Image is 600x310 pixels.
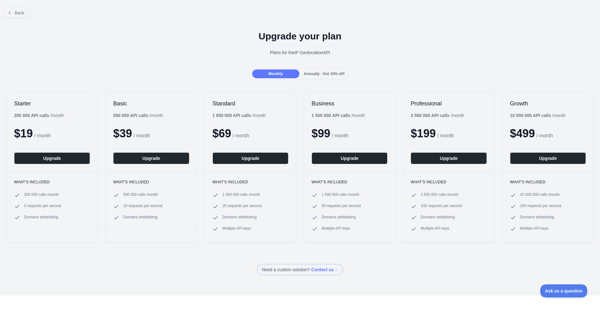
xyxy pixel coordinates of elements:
h2: Business [312,100,387,107]
div: / month [312,112,365,119]
b: 1 000 000 API calls [212,113,251,118]
h2: Professional [411,100,487,107]
iframe: Toggle Customer Support [540,284,587,297]
span: $ 99 [312,127,330,140]
span: $ 199 [411,127,436,140]
b: 3 500 000 API calls [411,113,449,118]
h2: Standard [212,100,288,107]
b: 1 500 000 API calls [312,113,350,118]
div: / month [411,112,464,119]
div: / month [212,112,266,119]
